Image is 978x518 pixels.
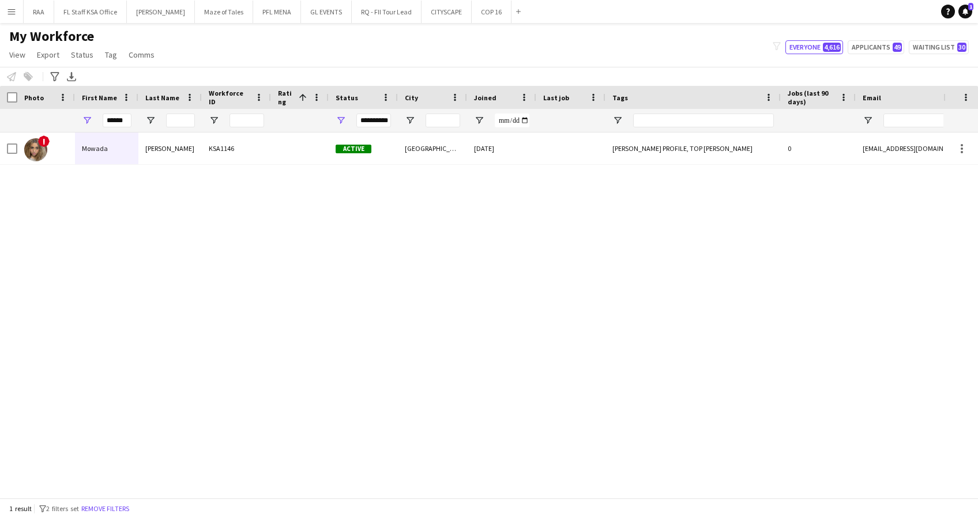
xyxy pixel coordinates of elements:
[65,70,78,84] app-action-btn: Export XLSX
[278,89,294,106] span: Rating
[54,1,127,23] button: FL Staff KSA Office
[138,133,202,164] div: [PERSON_NAME]
[474,93,496,102] span: Joined
[336,115,346,126] button: Open Filter Menu
[788,89,835,106] span: Jobs (last 90 days)
[82,93,117,102] span: First Name
[79,502,131,515] button: Remove filters
[145,93,179,102] span: Last Name
[66,47,98,62] a: Status
[848,40,904,54] button: Applicants49
[37,50,59,60] span: Export
[71,50,93,60] span: Status
[48,70,62,84] app-action-btn: Advanced filters
[209,89,250,106] span: Workforce ID
[127,1,195,23] button: [PERSON_NAME]
[129,50,155,60] span: Comms
[474,115,484,126] button: Open Filter Menu
[467,133,536,164] div: [DATE]
[105,50,117,60] span: Tag
[781,133,856,164] div: 0
[612,93,628,102] span: Tags
[785,40,843,54] button: Everyone4,616
[9,28,94,45] span: My Workforce
[209,115,219,126] button: Open Filter Menu
[103,114,131,127] input: First Name Filter Input
[612,115,623,126] button: Open Filter Menu
[893,43,902,52] span: 49
[195,1,253,23] button: Maze of Tales
[957,43,966,52] span: 30
[336,93,358,102] span: Status
[82,115,92,126] button: Open Filter Menu
[38,135,50,147] span: !
[472,1,511,23] button: COP 16
[823,43,841,52] span: 4,616
[909,40,969,54] button: Waiting list30
[863,115,873,126] button: Open Filter Menu
[32,47,64,62] a: Export
[495,114,529,127] input: Joined Filter Input
[124,47,159,62] a: Comms
[352,1,422,23] button: RQ - FII Tour Lead
[422,1,472,23] button: CITYSCAPE
[75,133,138,164] div: Mowada
[398,133,467,164] div: [GEOGRAPHIC_DATA]
[605,133,781,164] div: [PERSON_NAME] PROFILE, TOP [PERSON_NAME]
[336,145,371,153] span: Active
[405,115,415,126] button: Open Filter Menu
[230,114,264,127] input: Workforce ID Filter Input
[863,93,881,102] span: Email
[24,138,47,161] img: Mowada Osman
[633,114,774,127] input: Tags Filter Input
[24,93,44,102] span: Photo
[301,1,352,23] button: GL EVENTS
[9,50,25,60] span: View
[968,3,973,10] span: 1
[958,5,972,18] a: 1
[405,93,418,102] span: City
[202,133,271,164] div: KSA1146
[46,504,79,513] span: 2 filters set
[426,114,460,127] input: City Filter Input
[100,47,122,62] a: Tag
[166,114,195,127] input: Last Name Filter Input
[24,1,54,23] button: RAA
[145,115,156,126] button: Open Filter Menu
[543,93,569,102] span: Last job
[253,1,301,23] button: PFL MENA
[5,47,30,62] a: View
